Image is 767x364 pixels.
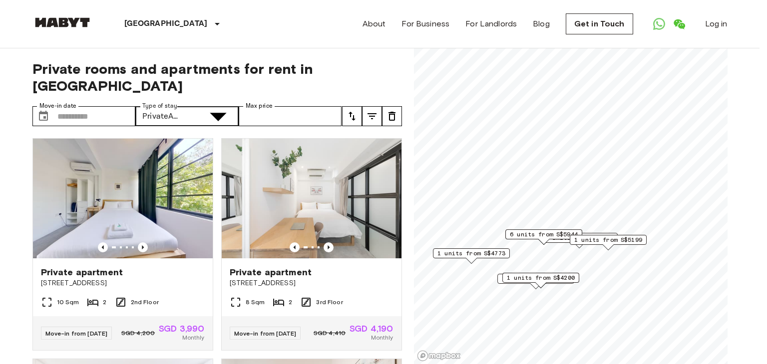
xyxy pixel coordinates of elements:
[417,350,461,362] a: Mapbox logo
[159,324,204,333] span: SGD 3,990
[465,18,517,30] a: For Landlords
[316,298,343,307] span: 3rd Floor
[363,18,386,30] a: About
[246,102,273,110] label: Max price
[497,274,574,289] div: Map marker
[545,233,613,242] span: 1 units from S$4841
[342,106,362,126] button: tune
[138,242,148,252] button: Previous image
[507,273,575,282] span: 1 units from S$4200
[649,14,669,34] a: Open WhatsApp
[222,139,401,258] img: Marketing picture of unit SG-01-059-002-01
[142,102,177,110] label: Type of stay
[45,330,108,337] span: Move-in from [DATE]
[533,18,550,30] a: Blog
[230,278,393,288] span: [STREET_ADDRESS]
[541,233,618,248] div: Map marker
[182,333,204,342] span: Monthly
[566,13,633,34] a: Get in Touch
[350,324,393,333] span: SGD 4,190
[314,329,346,338] span: SGD 4,410
[124,18,208,30] p: [GEOGRAPHIC_DATA]
[433,248,510,264] div: Map marker
[230,266,312,278] span: Private apartment
[135,106,198,126] div: PrivateApartment
[103,298,106,307] span: 2
[362,106,382,126] button: tune
[290,242,300,252] button: Previous image
[131,298,159,307] span: 2nd Floor
[502,273,579,288] div: Map marker
[33,106,53,126] button: Choose date
[669,14,689,34] a: Open WeChat
[33,139,213,258] img: Marketing picture of unit SG-01-054-006-01
[437,249,505,258] span: 1 units from S$4773
[510,230,578,239] span: 6 units from S$5944
[41,278,205,288] span: [STREET_ADDRESS]
[32,17,92,27] img: Habyt
[705,18,728,30] a: Log in
[234,330,297,337] span: Move-in from [DATE]
[505,229,582,245] div: Map marker
[32,60,402,94] span: Private rooms and apartments for rent in [GEOGRAPHIC_DATA]
[574,235,642,244] span: 1 units from S$5199
[39,102,76,110] label: Move-in date
[57,298,79,307] span: 10 Sqm
[502,274,570,283] span: 1 units from S$4190
[324,242,334,252] button: Previous image
[98,242,108,252] button: Previous image
[41,266,123,278] span: Private apartment
[121,329,155,338] span: SGD 4,200
[382,106,402,126] button: tune
[401,18,449,30] a: For Business
[246,298,265,307] span: 8 Sqm
[289,298,292,307] span: 2
[371,333,393,342] span: Monthly
[570,235,647,250] div: Map marker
